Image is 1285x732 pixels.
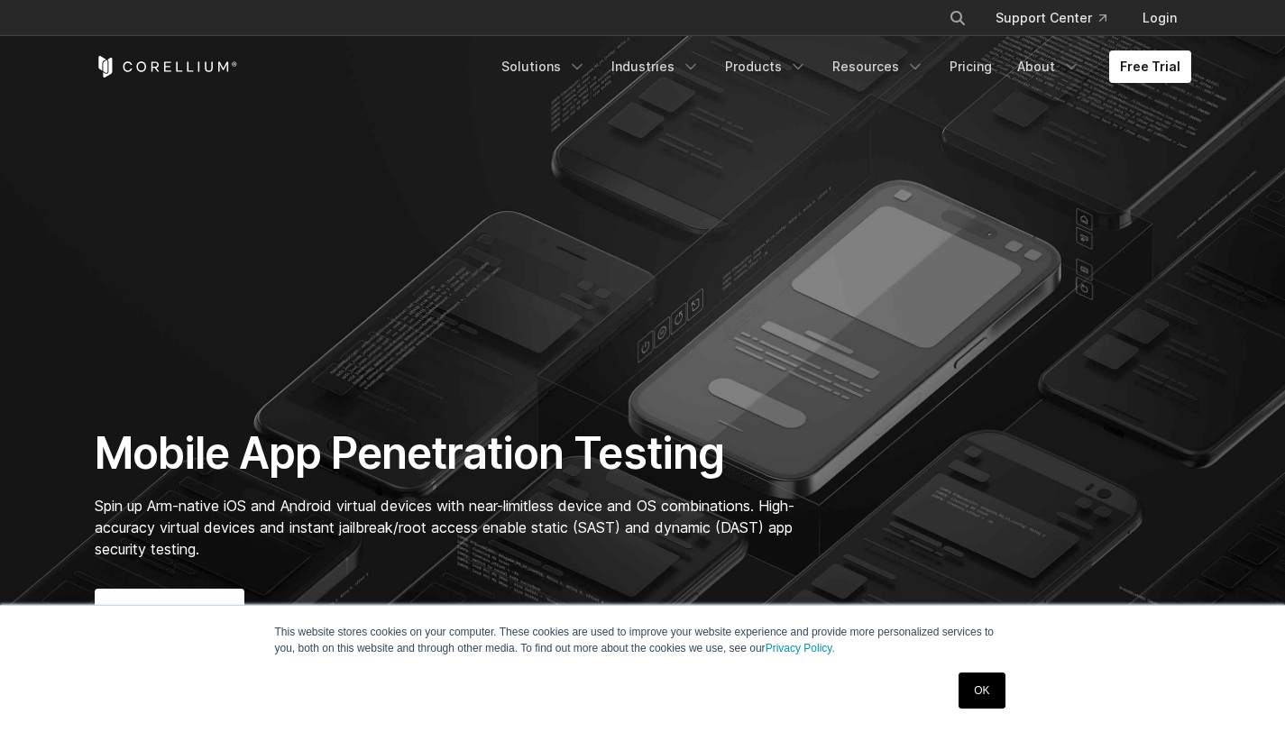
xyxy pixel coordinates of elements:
[766,642,835,654] a: Privacy Policy.
[1006,50,1091,83] a: About
[491,50,597,83] a: Solutions
[714,50,818,83] a: Products
[95,56,238,78] a: Corellium Home
[95,426,813,480] h1: Mobile App Penetration Testing
[821,50,935,83] a: Resources
[939,50,1003,83] a: Pricing
[959,673,1005,709] a: OK
[491,50,1191,83] div: Navigation Menu
[601,50,711,83] a: Industries
[981,2,1121,34] a: Support Center
[941,2,974,34] button: Search
[1128,2,1191,34] a: Login
[927,2,1191,34] div: Navigation Menu
[1109,50,1191,83] a: Free Trial
[95,497,794,558] span: Spin up Arm-native iOS and Android virtual devices with near-limitless device and OS combinations...
[275,624,1011,656] p: This website stores cookies on your computer. These cookies are used to improve your website expe...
